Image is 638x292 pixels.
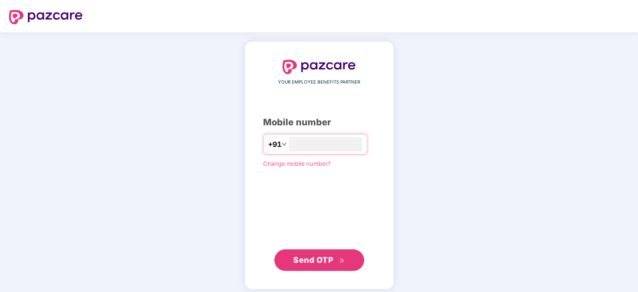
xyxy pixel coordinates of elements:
span: +91 [268,139,282,150]
button: Send OTPdouble-right [274,249,364,271]
span: double-right [339,258,345,264]
span: down [282,142,287,147]
span: YOUR EMPLOYEE BENEFITS PARTNER [278,79,360,86]
img: logo [9,10,83,24]
span: Send OTP [293,255,333,265]
a: Change mobile number? [263,160,331,167]
div: Mobile number [263,115,375,129]
img: logo [282,60,356,74]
